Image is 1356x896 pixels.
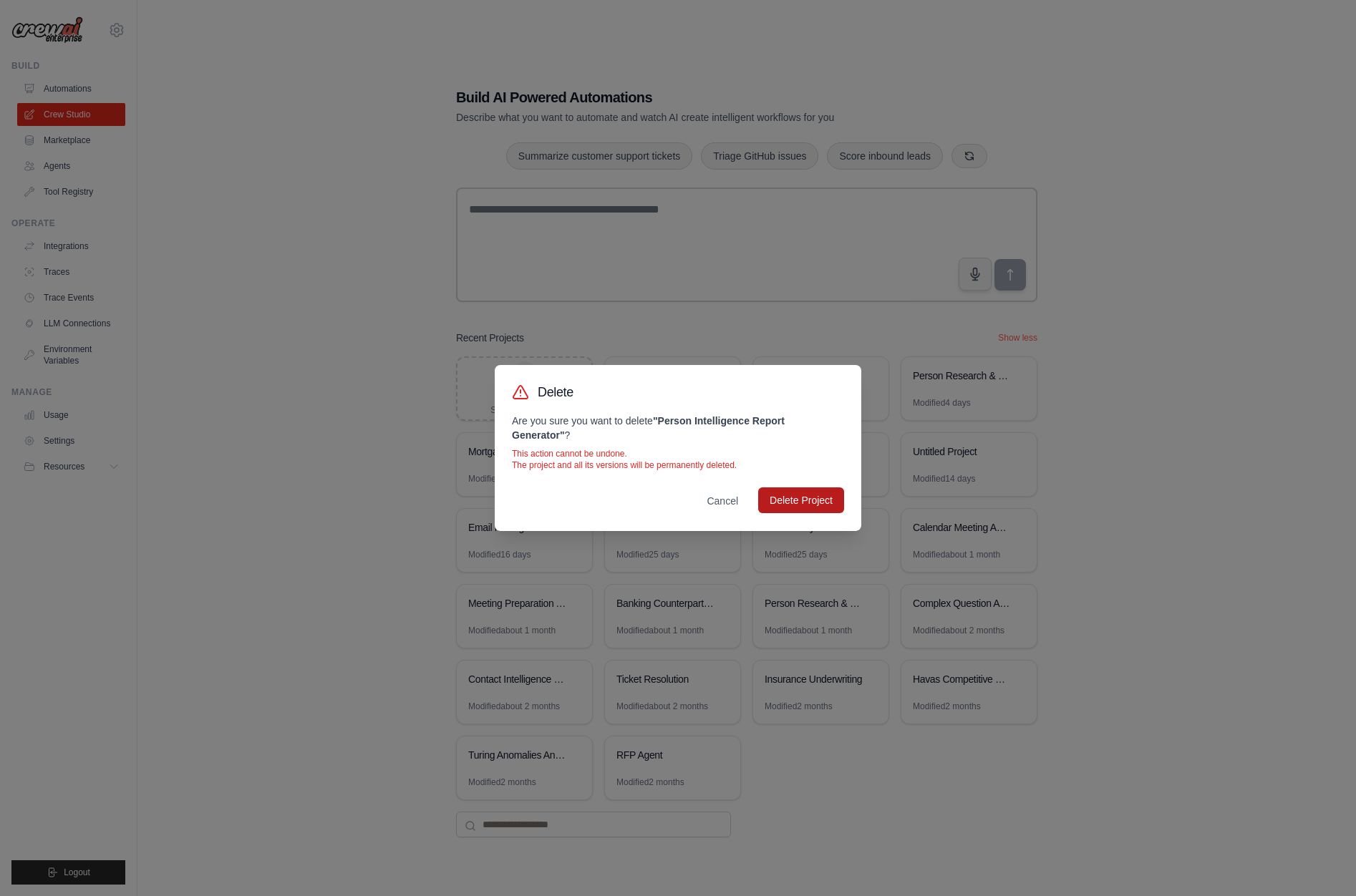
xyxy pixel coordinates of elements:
p: The project and all its versions will be permanently deleted. [512,459,844,471]
h3: Delete [538,382,573,402]
button: Delete Project [758,487,844,513]
strong: " Person Intelligence Report Generator " [512,415,785,441]
iframe: Chat Widget [1284,827,1356,896]
p: This action cannot be undone. [512,448,844,459]
button: Cancel [695,488,750,514]
p: Are you sure you want to delete ? [512,414,844,442]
